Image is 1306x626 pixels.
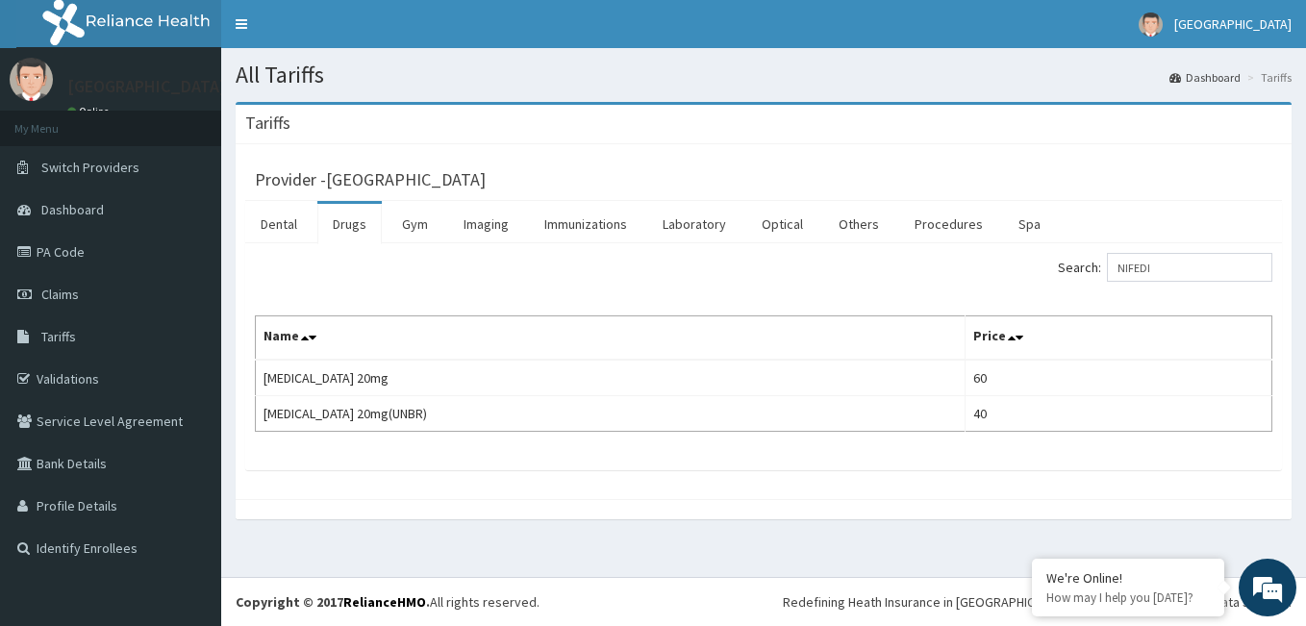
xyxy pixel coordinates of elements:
[965,396,1271,432] td: 40
[1046,589,1210,606] p: How may I help you today?
[783,592,1292,612] div: Redefining Heath Insurance in [GEOGRAPHIC_DATA] using Telemedicine and Data Science!
[315,10,362,56] div: Minimize live chat window
[899,204,998,244] a: Procedures
[100,108,323,133] div: Chat with us now
[36,96,78,144] img: d_794563401_company_1708531726252_794563401
[965,316,1271,361] th: Price
[1243,69,1292,86] li: Tariffs
[112,189,265,384] span: We're online!
[448,204,524,244] a: Imaging
[317,204,382,244] a: Drugs
[529,204,642,244] a: Immunizations
[1139,13,1163,37] img: User Image
[965,360,1271,396] td: 60
[1046,569,1210,587] div: We're Online!
[1003,204,1056,244] a: Spa
[343,593,426,611] a: RelianceHMO
[823,204,894,244] a: Others
[746,204,818,244] a: Optical
[236,63,1292,88] h1: All Tariffs
[41,328,76,345] span: Tariffs
[10,58,53,101] img: User Image
[1169,69,1241,86] a: Dashboard
[245,114,290,132] h3: Tariffs
[10,419,366,487] textarea: Type your message and hit 'Enter'
[1058,253,1272,282] label: Search:
[647,204,741,244] a: Laboratory
[41,286,79,303] span: Claims
[67,105,113,118] a: Online
[67,78,226,95] p: [GEOGRAPHIC_DATA]
[1174,15,1292,33] span: [GEOGRAPHIC_DATA]
[256,396,966,432] td: [MEDICAL_DATA] 20mg(UNBR)
[41,159,139,176] span: Switch Providers
[221,577,1306,626] footer: All rights reserved.
[245,204,313,244] a: Dental
[236,593,430,611] strong: Copyright © 2017 .
[387,204,443,244] a: Gym
[256,360,966,396] td: [MEDICAL_DATA] 20mg
[41,201,104,218] span: Dashboard
[255,171,486,188] h3: Provider - [GEOGRAPHIC_DATA]
[256,316,966,361] th: Name
[1107,253,1272,282] input: Search:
